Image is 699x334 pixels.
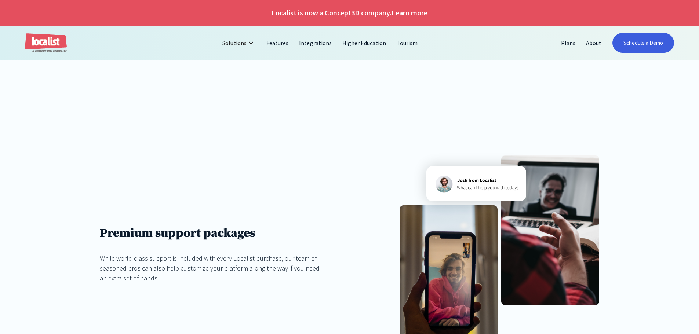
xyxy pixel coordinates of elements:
[337,34,392,52] a: Higher Education
[392,34,423,52] a: Tourism
[556,34,581,52] a: Plans
[261,34,294,52] a: Features
[100,253,324,283] div: While world-class support is included with every Localist purchase, our team of seasoned pros can...
[217,34,261,52] div: Solutions
[581,34,607,52] a: About
[222,38,247,47] div: Solutions
[294,34,337,52] a: Integrations
[25,33,67,53] a: home
[612,33,674,53] a: Schedule a Demo
[100,226,324,241] h1: Premium support packages
[392,7,427,18] a: Learn more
